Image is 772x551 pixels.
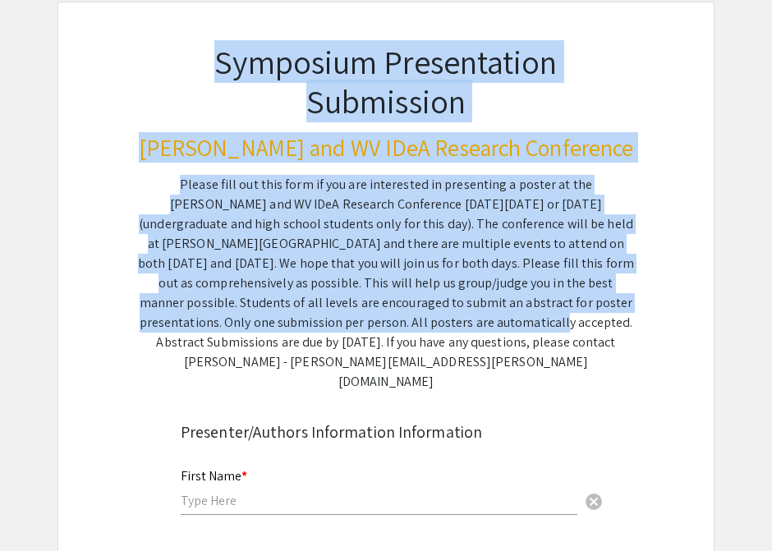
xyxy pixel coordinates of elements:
[138,42,634,121] h1: Symposium Presentation Submission
[138,134,634,162] h3: [PERSON_NAME] and WV IDeA Research Conference
[577,484,610,517] button: Clear
[181,492,577,509] input: Type Here
[181,467,247,484] mat-label: First Name
[138,175,634,392] div: Please fill out this form if you are interested in presenting a poster at the [PERSON_NAME] and W...
[12,477,70,539] iframe: Chat
[181,420,591,444] div: Presenter/Authors Information Information
[584,492,604,512] span: cancel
